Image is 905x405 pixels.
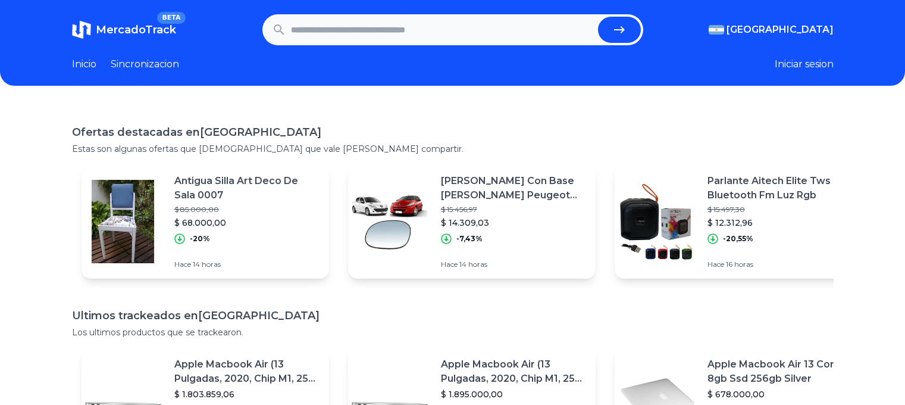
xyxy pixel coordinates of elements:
img: Argentina [709,25,724,35]
p: $ 1.803.859,06 [174,388,320,400]
a: MercadoTrackBETA [72,20,176,39]
p: $ 85.000,00 [174,205,320,214]
p: [PERSON_NAME] Con Base [PERSON_NAME] Peugeot 207 2008 Al 2017 Original Ftm [441,174,586,202]
p: Hace 14 horas [441,260,586,269]
a: Featured imageAntigua Silla Art Deco De Sala 0007$ 85.000,00$ 68.000,00-20%Hace 14 horas [82,164,329,279]
img: Featured image [348,180,431,263]
p: Hace 14 horas [174,260,320,269]
a: Sincronizacion [111,57,179,71]
p: $ 678.000,00 [707,388,853,400]
p: $ 14.309,03 [441,217,586,229]
h1: Ofertas destacadas en [GEOGRAPHIC_DATA] [72,124,834,141]
img: Featured image [82,180,165,263]
p: Estas son algunas ofertas que [DEMOGRAPHIC_DATA] que vale [PERSON_NAME] compartir. [72,143,834,155]
p: $ 68.000,00 [174,217,320,229]
p: Apple Macbook Air (13 Pulgadas, 2020, Chip M1, 256 Gb De Ssd, 8 Gb De Ram) - Plata [174,357,320,386]
a: Featured imageParlante Aitech Elite Tws Bluetooth Fm Luz Rgb$ 15.497,30$ 12.312,96-20,55%Hace 16 ... [615,164,862,279]
p: -7,43% [456,234,483,244]
p: Los ultimos productos que se trackearon. [72,326,834,338]
img: MercadoTrack [72,20,91,39]
p: $ 15.456,97 [441,205,586,214]
button: Iniciar sesion [775,57,834,71]
p: Apple Macbook Air 13 Core I5 8gb Ssd 256gb Silver [707,357,853,386]
p: Hace 16 horas [707,260,853,269]
p: Antigua Silla Art Deco De Sala 0007 [174,174,320,202]
span: MercadoTrack [96,23,176,36]
h1: Ultimos trackeados en [GEOGRAPHIC_DATA] [72,307,834,324]
p: $ 1.895.000,00 [441,388,586,400]
span: BETA [157,12,185,24]
p: $ 12.312,96 [707,217,853,229]
button: [GEOGRAPHIC_DATA] [709,23,834,37]
p: -20,55% [723,234,753,244]
p: Parlante Aitech Elite Tws Bluetooth Fm Luz Rgb [707,174,853,202]
p: -20% [190,234,210,244]
p: $ 15.497,30 [707,205,853,214]
span: [GEOGRAPHIC_DATA] [726,23,834,37]
a: Featured image[PERSON_NAME] Con Base [PERSON_NAME] Peugeot 207 2008 Al 2017 Original Ftm$ 15.456,... [348,164,596,279]
p: Apple Macbook Air (13 Pulgadas, 2020, Chip M1, 256 Gb De Ssd, 8 Gb De Ram) - Plata [441,357,586,386]
img: Featured image [615,180,698,263]
a: Inicio [72,57,96,71]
